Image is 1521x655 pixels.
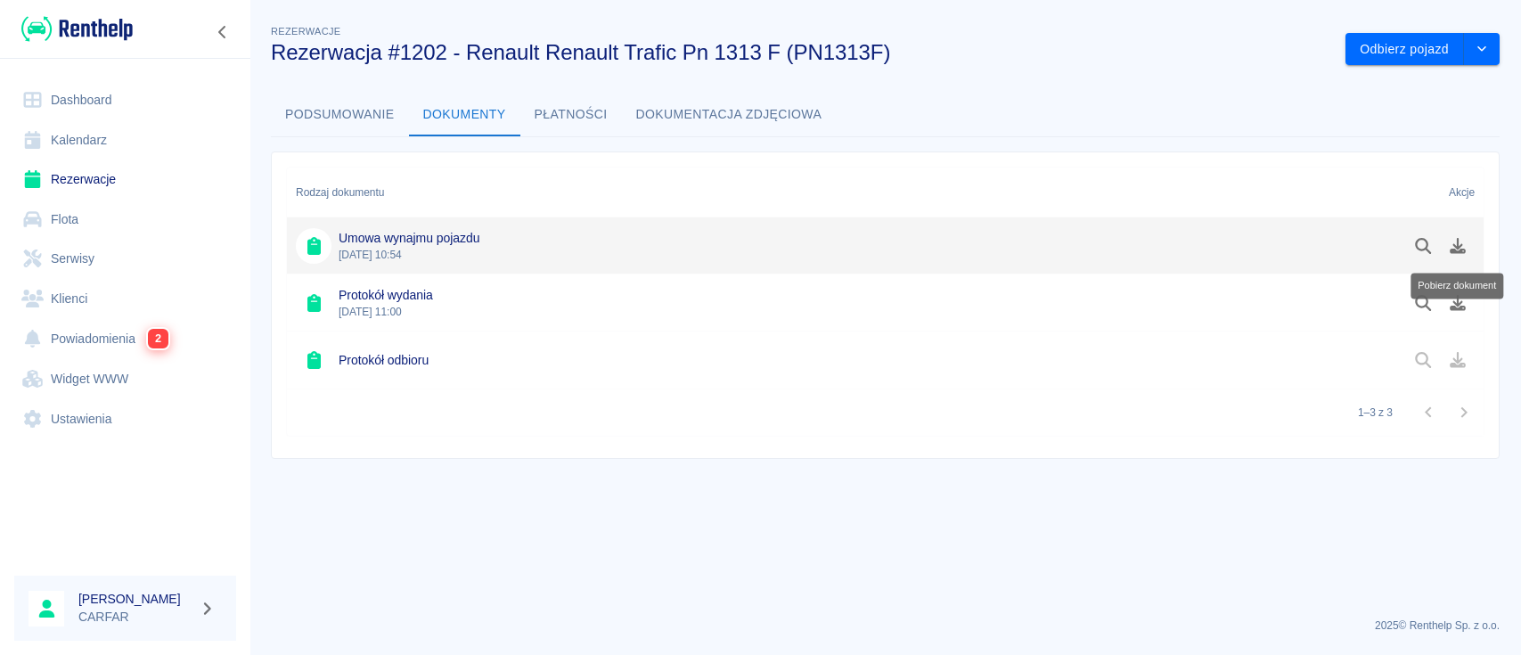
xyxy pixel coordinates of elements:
a: Kalendarz [14,120,236,160]
div: Pobierz dokument [1411,273,1503,299]
button: Zwiń nawigację [209,20,236,44]
button: Płatności [520,94,622,136]
div: Rodzaj dokumentu [287,168,1379,217]
a: Klienci [14,279,236,319]
div: Akcje [1379,168,1484,217]
button: Odbierz pojazd [1345,33,1464,66]
p: [DATE] 11:00 [339,304,433,320]
p: 1–3 z 3 [1358,405,1393,421]
a: Renthelp logo [14,14,133,44]
img: Renthelp logo [21,14,133,44]
a: Powiadomienia2 [14,318,236,359]
button: Podsumowanie [271,94,409,136]
button: drop-down [1464,33,1500,66]
button: Dokumentacja zdjęciowa [622,94,837,136]
button: Podgląd dokumentu [1406,288,1441,318]
p: [DATE] 10:54 [339,247,479,263]
button: Dokumenty [409,94,520,136]
button: Pobierz dokument [1441,231,1476,261]
span: Rezerwacje [271,26,340,37]
a: Ustawienia [14,399,236,439]
a: Rezerwacje [14,160,236,200]
p: 2025 © Renthelp Sp. z o.o. [271,618,1500,634]
span: 2 [148,329,168,349]
h6: [PERSON_NAME] [78,590,192,608]
a: Serwisy [14,239,236,279]
button: Pobierz dokument [1441,288,1476,318]
h6: Protokół odbioru [339,351,429,369]
a: Dashboard [14,80,236,120]
h6: Umowa wynajmu pojazdu [339,229,479,247]
h3: Rezerwacja #1202 - Renault Renault Trafic Pn 1313 F (PN1313F) [271,40,1331,65]
a: Widget WWW [14,359,236,399]
h6: Protokół wydania [339,286,433,304]
p: CARFAR [78,608,192,626]
button: Podgląd dokumentu [1406,231,1441,261]
div: Akcje [1449,168,1475,217]
div: Rodzaj dokumentu [296,168,384,217]
a: Flota [14,200,236,240]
